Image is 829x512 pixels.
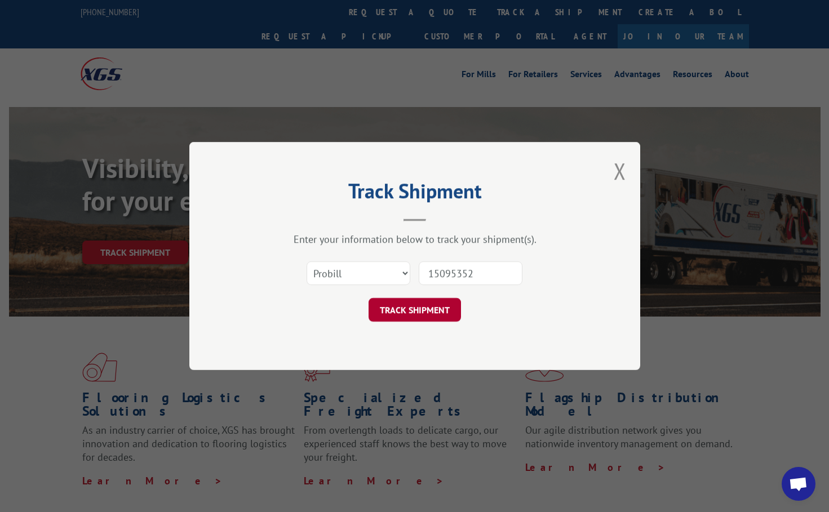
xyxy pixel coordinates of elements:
[614,156,626,186] button: Close modal
[369,298,461,322] button: TRACK SHIPMENT
[246,183,584,204] h2: Track Shipment
[246,233,584,246] div: Enter your information below to track your shipment(s).
[782,467,815,501] div: Open chat
[419,261,522,285] input: Number(s)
